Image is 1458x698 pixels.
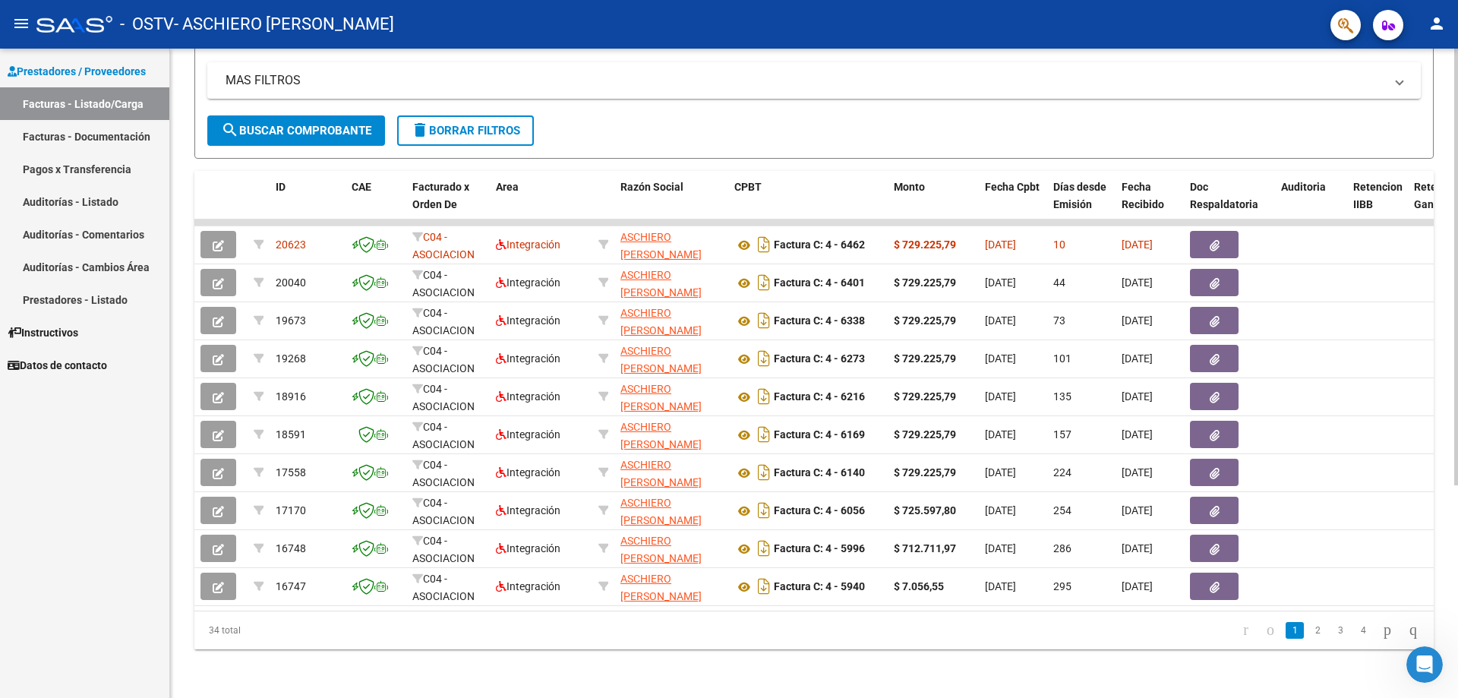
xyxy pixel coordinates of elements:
[411,121,429,139] mat-icon: delete
[1053,181,1106,210] span: Días desde Emisión
[1122,276,1153,289] span: [DATE]
[754,422,774,447] i: Descargar documento
[754,498,774,523] i: Descargar documento
[728,171,888,238] datatable-header-cell: CPBT
[1053,276,1065,289] span: 44
[1331,622,1349,639] a: 3
[894,352,956,365] strong: $ 729.225,79
[620,418,722,450] div: 27044558373
[276,276,306,289] span: 20040
[985,580,1016,592] span: [DATE]
[620,570,722,602] div: 27044558373
[1236,622,1255,639] a: go to first page
[894,428,956,441] strong: $ 729.225,79
[620,573,702,602] span: ASCHIERO [PERSON_NAME]
[620,181,683,193] span: Razón Social
[754,232,774,257] i: Descargar documento
[352,181,371,193] span: CAE
[894,390,956,403] strong: $ 729.225,79
[985,238,1016,251] span: [DATE]
[496,181,519,193] span: Area
[620,269,702,298] span: ASCHIERO [PERSON_NAME]
[1347,171,1408,238] datatable-header-cell: Retencion IIBB
[754,536,774,561] i: Descargar documento
[620,421,702,450] span: ASCHIERO [PERSON_NAME]
[1053,542,1071,554] span: 286
[397,115,534,146] button: Borrar Filtros
[620,307,702,336] span: ASCHIERO [PERSON_NAME]
[754,308,774,333] i: Descargar documento
[412,459,475,540] span: C04 - ASOCIACION SANATORIAL SUR (GBA SUR)
[412,497,475,578] span: C04 - ASOCIACION SANATORIAL SUR (GBA SUR)
[1053,314,1065,327] span: 73
[620,532,722,564] div: 27044558373
[985,390,1016,403] span: [DATE]
[496,352,560,365] span: Integración
[120,8,174,41] span: - OSTV
[496,238,560,251] span: Integración
[985,314,1016,327] span: [DATE]
[734,181,762,193] span: CPBT
[620,535,702,564] span: ASCHIERO [PERSON_NAME]
[276,580,306,592] span: 16747
[774,543,865,555] strong: Factura C: 4 - 5996
[496,466,560,478] span: Integración
[1116,171,1184,238] datatable-header-cell: Fecha Recibido
[774,467,865,479] strong: Factura C: 4 - 6140
[1122,428,1153,441] span: [DATE]
[1281,181,1326,193] span: Auditoria
[412,535,475,616] span: C04 - ASOCIACION SANATORIAL SUR (GBA SUR)
[985,181,1040,193] span: Fecha Cpbt
[12,14,30,33] mat-icon: menu
[1275,171,1347,238] datatable-header-cell: Auditoria
[412,181,469,210] span: Facturado x Orden De
[985,428,1016,441] span: [DATE]
[412,231,475,312] span: C04 - ASOCIACION SANATORIAL SUR (GBA SUR)
[894,542,956,554] strong: $ 712.711,97
[8,324,78,341] span: Instructivos
[412,307,475,388] span: C04 - ASOCIACION SANATORIAL SUR (GBA SUR)
[620,345,702,374] span: ASCHIERO [PERSON_NAME]
[412,421,475,502] span: C04 - ASOCIACION SANATORIAL SUR (GBA SUR)
[207,62,1421,99] mat-expansion-panel-header: MAS FILTROS
[979,171,1047,238] datatable-header-cell: Fecha Cpbt
[226,72,1384,89] mat-panel-title: MAS FILTROS
[620,305,722,336] div: 27044558373
[620,497,702,526] span: ASCHIERO [PERSON_NAME]
[1286,622,1304,639] a: 1
[774,277,865,289] strong: Factura C: 4 - 6401
[1377,622,1398,639] a: go to next page
[888,171,979,238] datatable-header-cell: Monto
[985,504,1016,516] span: [DATE]
[754,384,774,409] i: Descargar documento
[207,115,385,146] button: Buscar Comprobante
[754,460,774,485] i: Descargar documento
[1053,504,1071,516] span: 254
[406,171,490,238] datatable-header-cell: Facturado x Orden De
[985,352,1016,365] span: [DATE]
[276,466,306,478] span: 17558
[1047,171,1116,238] datatable-header-cell: Días desde Emisión
[1190,181,1258,210] span: Doc Respaldatoria
[1260,622,1281,639] a: go to previous page
[620,383,702,412] span: ASCHIERO [PERSON_NAME]
[1053,390,1071,403] span: 135
[1329,617,1352,643] li: page 3
[774,315,865,327] strong: Factura C: 4 - 6338
[496,504,560,516] span: Integración
[1053,238,1065,251] span: 10
[620,459,702,488] span: ASCHIERO [PERSON_NAME]
[894,504,956,516] strong: $ 725.597,80
[1406,646,1443,683] iframe: Intercom live chat
[894,466,956,478] strong: $ 729.225,79
[1122,314,1153,327] span: [DATE]
[1122,542,1153,554] span: [DATE]
[496,276,560,289] span: Integración
[1053,428,1071,441] span: 157
[620,267,722,298] div: 27044558373
[894,181,925,193] span: Monto
[774,391,865,403] strong: Factura C: 4 - 6216
[276,428,306,441] span: 18591
[1428,14,1446,33] mat-icon: person
[985,466,1016,478] span: [DATE]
